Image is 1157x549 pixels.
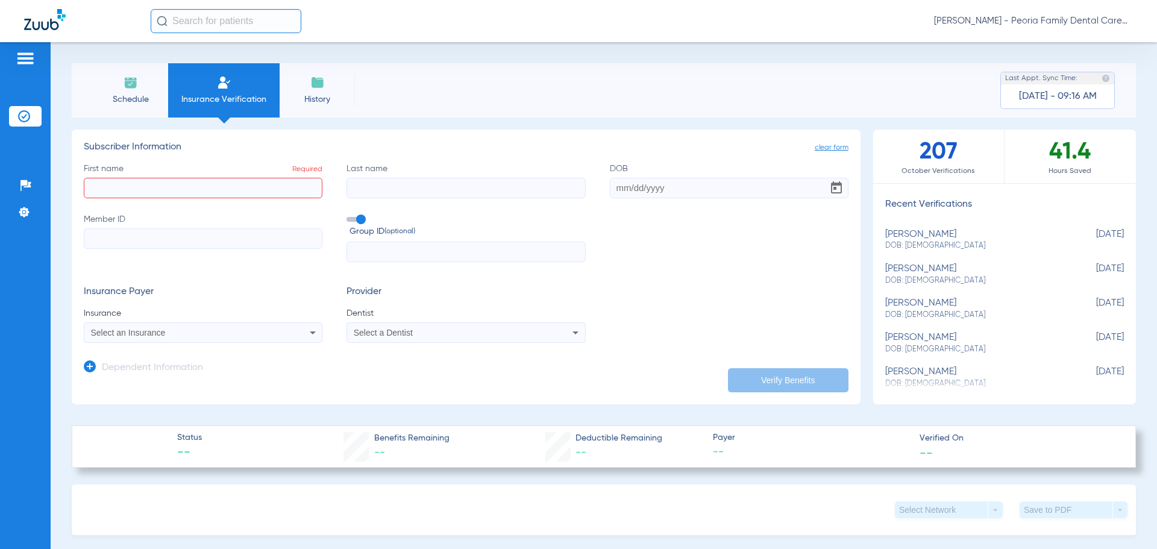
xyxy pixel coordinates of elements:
button: Verify Benefits [728,368,848,392]
h3: Recent Verifications [873,199,1136,211]
img: Manual Insurance Verification [217,75,231,90]
span: -- [177,445,202,462]
label: Last name [346,163,585,198]
span: [PERSON_NAME] - Peoria Family Dental Care [934,15,1133,27]
h3: Dependent Information [102,362,203,374]
span: DOB: [DEMOGRAPHIC_DATA] [885,344,1064,355]
img: Schedule [124,75,138,90]
span: Benefits Remaining [374,432,450,445]
span: DOB: [DEMOGRAPHIC_DATA] [885,240,1064,251]
span: Group ID [350,225,585,238]
small: (optional) [384,225,415,238]
span: -- [374,447,385,458]
h3: Insurance Payer [84,286,322,298]
span: [DATE] [1064,332,1124,354]
img: Zuub Logo [24,9,66,30]
span: -- [920,446,933,459]
h3: Provider [346,286,585,298]
span: [DATE] - 09:16 AM [1019,90,1097,102]
span: Insurance Verification [177,93,271,105]
div: [PERSON_NAME] [885,332,1064,354]
span: Dentist [346,307,585,319]
span: Status [177,431,202,444]
img: last sync help info [1102,74,1110,83]
h3: Subscriber Information [84,142,848,154]
span: Last Appt. Sync Time: [1005,72,1077,84]
span: Deductible Remaining [575,432,662,445]
span: [DATE] [1064,366,1124,389]
span: Verified On [920,432,1116,445]
span: Select a Dentist [354,328,413,337]
span: clear form [815,142,848,154]
span: DOB: [DEMOGRAPHIC_DATA] [885,275,1064,286]
img: hamburger-icon [16,51,35,66]
label: First name [84,163,322,198]
button: Open calendar [824,176,848,200]
span: History [289,93,346,105]
input: Last name [346,178,585,198]
span: Hours Saved [1005,165,1136,177]
img: History [310,75,325,90]
span: -- [575,447,586,458]
label: Member ID [84,213,322,263]
div: [PERSON_NAME] [885,229,1064,251]
input: Search for patients [151,9,301,33]
input: Member ID [84,228,322,249]
span: Schedule [102,93,159,105]
div: [PERSON_NAME] [885,366,1064,389]
span: Payer [713,431,909,444]
img: Search Icon [157,16,168,27]
div: [PERSON_NAME] [885,298,1064,320]
span: [DATE] [1064,229,1124,251]
span: -- [713,445,909,460]
div: 207 [873,130,1005,183]
span: Required [292,166,322,173]
div: [PERSON_NAME] [885,263,1064,286]
input: First nameRequired [84,178,322,198]
span: Insurance [84,307,322,319]
span: [DATE] [1064,263,1124,286]
span: DOB: [DEMOGRAPHIC_DATA] [885,310,1064,321]
span: [DATE] [1064,298,1124,320]
label: DOB [610,163,848,198]
span: Select an Insurance [91,328,166,337]
div: 41.4 [1005,130,1136,183]
span: October Verifications [873,165,1004,177]
input: DOBOpen calendar [610,178,848,198]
